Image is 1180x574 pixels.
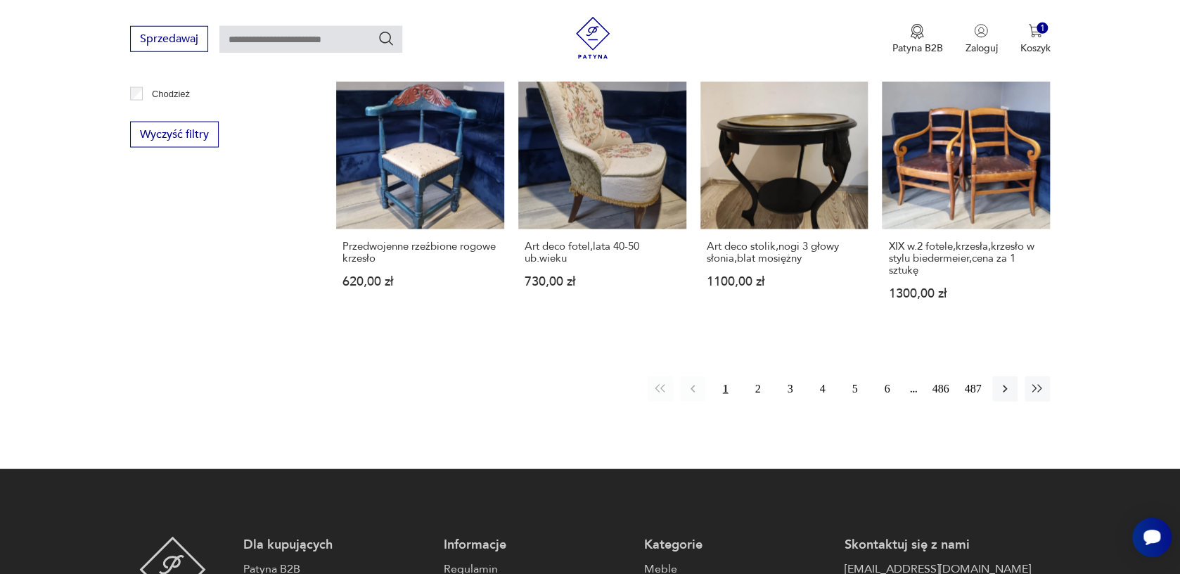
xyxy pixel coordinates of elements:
img: Ikonka użytkownika [974,24,988,38]
a: Sprzedawaj [130,35,208,45]
p: Dla kupujących [243,537,430,554]
button: 486 [928,376,953,402]
p: Chodzież [152,87,190,102]
div: 1 [1037,23,1048,34]
p: Patyna B2B [892,42,942,55]
button: Zaloguj [965,24,997,55]
img: Ikona koszyka [1028,24,1042,38]
p: Zaloguj [965,42,997,55]
a: Ikona medaluPatyna B2B [892,24,942,55]
button: 2 [745,376,770,402]
button: 4 [809,376,835,402]
img: Patyna - sklep z meblami i dekoracjami vintage [572,17,614,59]
p: Kategorie [644,537,831,554]
a: Przedwojenne rzeźbione rogowe krzesłoPrzedwojenne rzeźbione rogowe krzesło620,00 zł [336,61,504,327]
a: Art deco stolik,nogi 3 głowy słonia,blat mosiężnyArt deco stolik,nogi 3 głowy słonia,blat mosiężn... [700,61,868,327]
h3: Art deco fotel,lata 40-50 ub.wieku [525,241,680,264]
h3: Przedwojenne rzeźbione rogowe krzesło [342,241,498,264]
button: 487 [960,376,985,402]
button: 1 [712,376,738,402]
p: Skontaktuj się z nami [845,537,1031,554]
h3: Art deco stolik,nogi 3 głowy słonia,blat mosiężny [707,241,862,264]
button: 5 [842,376,867,402]
img: Ikona medalu [910,24,924,39]
p: 730,00 zł [525,276,680,288]
iframe: Smartsupp widget button [1132,518,1172,557]
a: Art deco fotel,lata 40-50 ub.wiekuArt deco fotel,lata 40-50 ub.wieku730,00 zł [518,61,686,327]
button: Sprzedawaj [130,26,208,52]
p: 1300,00 zł [888,288,1044,300]
button: Patyna B2B [892,24,942,55]
h3: XIX w.2 fotele,krzesła,krzesło w stylu biedermeier,cena za 1 sztukę [888,241,1044,276]
p: Koszyk [1020,42,1050,55]
button: 1Koszyk [1020,24,1050,55]
button: Wyczyść filtry [130,122,219,148]
button: 6 [874,376,899,402]
p: Informacje [444,537,630,554]
p: Ćmielów [152,106,187,122]
p: 1100,00 zł [707,276,862,288]
a: XIX w.2 fotele,krzesła,krzesło w stylu biedermeier,cena za 1 sztukęXIX w.2 fotele,krzesła,krzesło... [882,61,1050,327]
p: 620,00 zł [342,276,498,288]
button: Szukaj [378,30,395,47]
button: 3 [777,376,802,402]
